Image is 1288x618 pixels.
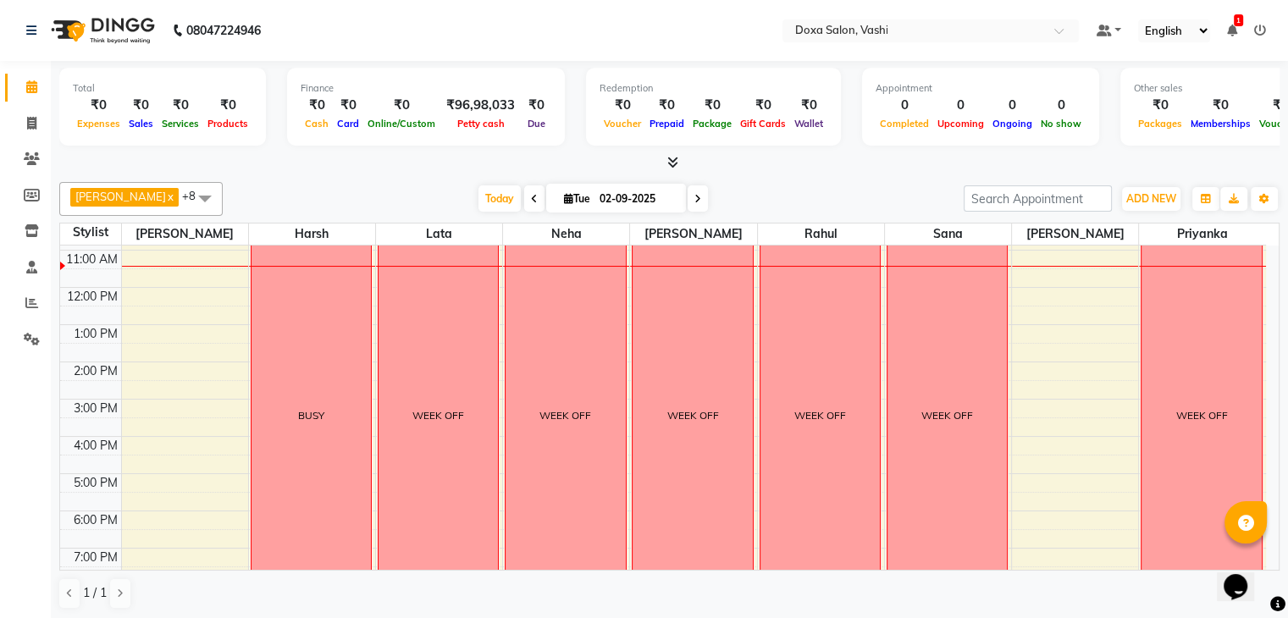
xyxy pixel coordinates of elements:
span: Lata [376,223,502,245]
div: 0 [1036,96,1086,115]
div: Stylist [60,223,121,241]
div: ₹0 [203,96,252,115]
span: Priyanka [1139,223,1266,245]
div: WEEK OFF [539,408,591,423]
span: Due [523,118,550,130]
span: 1 [1234,14,1243,26]
span: Today [478,185,521,212]
div: 5:00 PM [70,474,121,492]
span: Sales [124,118,158,130]
span: Voucher [600,118,645,130]
span: Products [203,118,252,130]
div: ₹0 [736,96,790,115]
input: Search Appointment [964,185,1112,212]
a: 1 [1227,23,1237,38]
span: Harsh [249,223,375,245]
div: ₹0 [1186,96,1255,115]
span: No show [1036,118,1086,130]
div: 12:00 PM [64,288,121,306]
span: Rahul [758,223,884,245]
span: Cash [301,118,333,130]
div: ₹0 [73,96,124,115]
div: WEEK OFF [667,408,719,423]
span: Sana [885,223,1011,245]
div: ₹0 [124,96,158,115]
div: Total [73,81,252,96]
span: +8 [182,189,208,202]
div: ₹0 [522,96,551,115]
button: ADD NEW [1122,187,1180,211]
div: 4:00 PM [70,437,121,455]
div: 11:00 AM [63,251,121,268]
span: [PERSON_NAME] [75,190,166,203]
span: Online/Custom [363,118,439,130]
div: ₹0 [688,96,736,115]
div: ₹0 [363,96,439,115]
div: ₹0 [600,96,645,115]
img: logo [43,7,159,54]
span: Upcoming [933,118,988,130]
div: 3:00 PM [70,400,121,417]
span: Prepaid [645,118,688,130]
div: ₹0 [790,96,827,115]
span: [PERSON_NAME] [630,223,756,245]
div: ₹0 [333,96,363,115]
div: Appointment [876,81,1086,96]
div: 1:00 PM [70,325,121,343]
span: Petty cash [453,118,509,130]
div: WEEK OFF [1176,408,1228,423]
span: [PERSON_NAME] [1012,223,1138,245]
span: Card [333,118,363,130]
b: 08047224946 [186,7,261,54]
a: x [166,190,174,203]
input: 2025-09-02 [594,186,679,212]
span: Expenses [73,118,124,130]
div: ₹0 [645,96,688,115]
span: [PERSON_NAME] [122,223,248,245]
span: Package [688,118,736,130]
div: ₹0 [301,96,333,115]
span: 1 / 1 [83,584,107,602]
div: 7:00 PM [70,549,121,566]
span: Gift Cards [736,118,790,130]
div: ₹0 [158,96,203,115]
div: Finance [301,81,551,96]
span: Completed [876,118,933,130]
div: 2:00 PM [70,362,121,380]
iframe: chat widget [1217,550,1271,601]
div: ₹0 [1134,96,1186,115]
span: Memberships [1186,118,1255,130]
div: BUSY [298,408,324,423]
div: 0 [876,96,933,115]
div: 0 [933,96,988,115]
div: ₹96,98,033 [439,96,522,115]
span: Neha [503,223,629,245]
span: Packages [1134,118,1186,130]
div: WEEK OFF [794,408,846,423]
div: 0 [988,96,1036,115]
span: Wallet [790,118,827,130]
div: WEEK OFF [921,408,973,423]
div: Redemption [600,81,827,96]
span: Services [158,118,203,130]
span: ADD NEW [1126,192,1176,205]
span: Ongoing [988,118,1036,130]
span: Tue [560,192,594,205]
div: 6:00 PM [70,511,121,529]
div: WEEK OFF [412,408,464,423]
